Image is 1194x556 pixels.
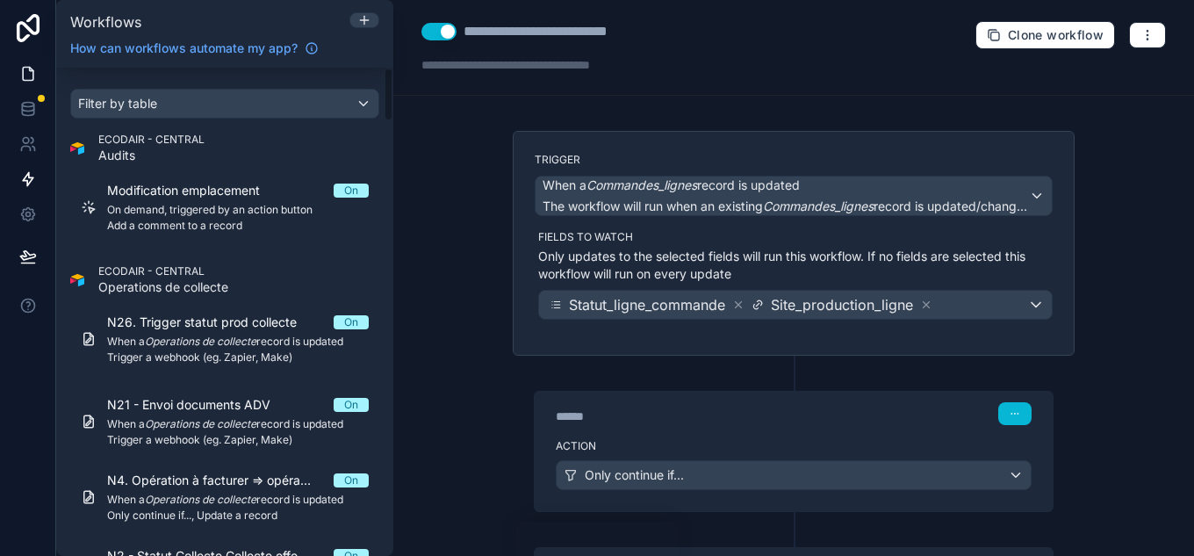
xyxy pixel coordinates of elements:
[63,40,326,57] a: How can workflows automate my app?
[569,294,725,315] span: Statut_ligne_commande
[975,21,1115,49] button: Clone workflow
[556,439,1032,453] label: Action
[538,290,1053,320] button: Statut_ligne_commandeSite_production_ligne
[556,460,1032,490] button: Only continue if...
[763,199,874,213] em: Commandes_lignes
[538,230,1053,244] label: Fields to watch
[70,13,141,31] span: Workflows
[1008,27,1104,43] span: Clone workflow
[535,176,1053,216] button: When aCommandes_lignesrecord is updatedThe workflow will run when an existingCommandes_lignesreco...
[538,248,1053,283] p: Only updates to the selected fields will run this workflow. If no fields are selected this workfl...
[70,40,298,57] span: How can workflows automate my app?
[771,294,913,315] span: Site_production_ligne
[585,466,684,484] span: Only continue if...
[535,153,1053,167] label: Trigger
[586,177,697,192] em: Commandes_lignes
[543,177,800,194] span: When a record is updated
[543,199,1032,213] span: The workflow will run when an existing record is updated/changed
